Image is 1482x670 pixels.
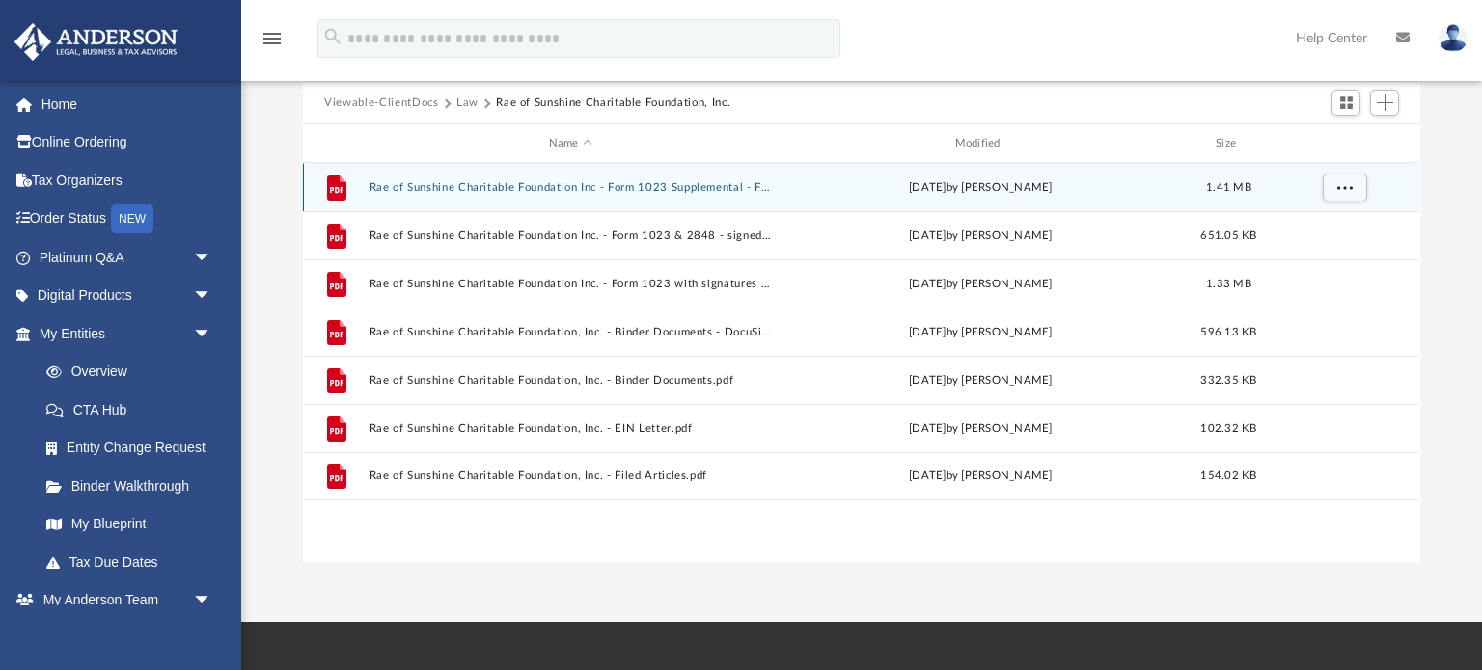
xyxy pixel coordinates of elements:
[312,135,360,152] div: id
[780,276,1182,293] div: [DATE] by [PERSON_NAME]
[370,181,772,194] button: Rae of Sunshine Charitable Foundation Inc - Form 1023 Supplemental - FILED [DATE].pdf
[14,123,241,162] a: Online Ordering
[261,37,284,50] a: menu
[27,505,232,544] a: My Blueprint
[780,228,1182,245] div: [DATE] by [PERSON_NAME]
[193,238,232,278] span: arrow_drop_down
[193,314,232,354] span: arrow_drop_down
[193,277,232,316] span: arrow_drop_down
[27,467,241,505] a: Binder Walkthrough
[27,543,241,581] a: Tax Due Dates
[1276,135,1412,152] div: id
[14,581,232,620] a: My Anderson Teamarrow_drop_down
[370,374,772,387] button: Rae of Sunshine Charitable Foundation, Inc. - Binder Documents.pdf
[1331,90,1360,117] button: Switch to Grid View
[324,94,438,112] button: Viewable-ClientDocs
[27,429,241,468] a: Entity Change Request
[370,422,772,435] button: Rae of Sunshine Charitable Foundation, Inc. - EIN Letter.pdf
[780,135,1182,152] div: Modified
[1323,174,1367,202] button: More options
[14,85,241,123] a: Home
[370,469,772,482] button: Rae of Sunshine Charitable Foundation, Inc. - Filed Articles.pdf
[14,161,241,200] a: Tax Organizers
[322,26,343,47] i: search
[1206,279,1251,289] span: 1.33 MB
[370,229,772,242] button: Rae of Sunshine Charitable Foundation Inc. - Form 1023 & 2848 - signed.pdf
[370,278,772,290] button: Rae of Sunshine Charitable Foundation Inc. - Form 1023 with signatures - FILED [DATE].pdf
[111,204,153,233] div: NEW
[1439,24,1468,52] img: User Pic
[9,23,183,61] img: Anderson Advisors Platinum Portal
[1191,135,1268,152] div: Size
[370,326,772,338] button: Rae of Sunshine Charitable Foundation, Inc. - Binder Documents - DocuSigned.pdf
[1201,327,1257,337] span: 596.13 KB
[14,314,241,353] a: My Entitiesarrow_drop_down
[780,420,1182,438] div: [DATE] by [PERSON_NAME]
[261,27,284,50] i: menu
[780,372,1182,389] div: [DATE] by [PERSON_NAME]
[27,353,241,391] a: Overview
[369,135,771,152] div: Name
[27,390,241,429] a: CTA Hub
[456,94,479,112] button: Law
[193,581,232,621] span: arrow_drop_down
[780,179,1182,197] div: [DATE] by [PERSON_NAME]
[780,324,1182,341] div: [DATE] by [PERSON_NAME]
[1201,230,1257,241] span: 651.05 KB
[1370,90,1399,117] button: Add
[496,94,730,112] button: Rae of Sunshine Charitable Foundation, Inc.
[1206,182,1251,193] span: 1.41 MB
[14,277,241,315] a: Digital Productsarrow_drop_down
[303,163,1419,562] div: grid
[14,238,241,277] a: Platinum Q&Aarrow_drop_down
[1201,423,1257,434] span: 102.32 KB
[1201,470,1257,481] span: 154.02 KB
[14,200,241,239] a: Order StatusNEW
[1201,375,1257,386] span: 332.35 KB
[780,468,1182,485] div: [DATE] by [PERSON_NAME]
